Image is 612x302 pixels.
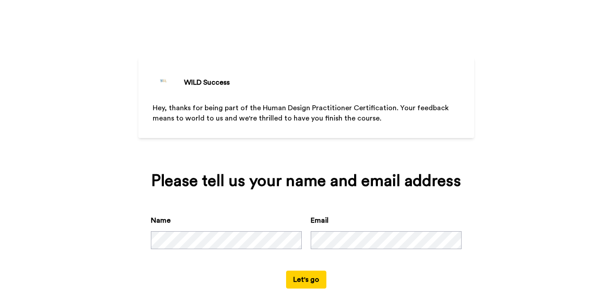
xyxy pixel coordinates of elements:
[151,215,171,226] label: Name
[184,77,230,88] div: WILD Success
[153,104,450,122] span: Hey, thanks for being part of the Human Design Practitioner Certification. Your feedback means to...
[286,271,326,289] button: Let's go
[311,215,329,226] label: Email
[151,172,462,190] div: Please tell us your name and email address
